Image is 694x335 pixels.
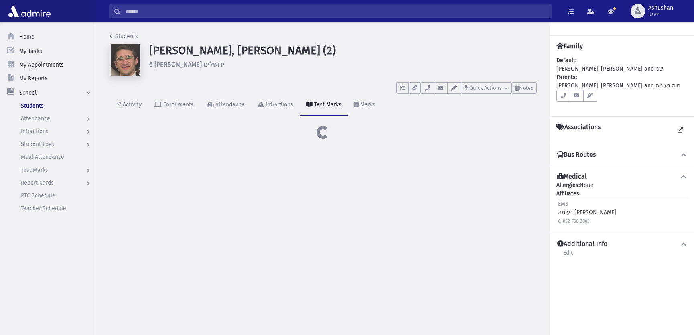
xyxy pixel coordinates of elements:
[19,89,37,96] span: School
[21,128,49,135] span: Infractions
[556,123,601,138] h4: Associations
[148,94,200,116] a: Enrollments
[214,101,245,108] div: Attendance
[109,33,138,40] a: Students
[558,200,616,225] div: נעימה [PERSON_NAME]
[557,240,607,248] h4: Additional Info
[556,42,583,50] h4: Family
[519,85,533,91] span: Notes
[511,82,537,94] button: Notes
[19,61,64,68] span: My Appointments
[673,123,688,138] a: View all Associations
[21,141,54,148] span: Student Logs
[556,74,577,81] b: Parents:
[149,61,537,68] h6: 6 [PERSON_NAME] ירושלים
[149,44,537,57] h1: [PERSON_NAME], [PERSON_NAME] (2)
[19,48,42,55] span: My Tasks
[264,101,293,108] div: Infractions
[557,151,596,159] h4: Bus Routes
[556,173,688,181] button: Medical
[251,94,300,116] a: Infractions
[21,102,44,109] span: Students
[21,192,55,199] span: PTC Schedule
[162,101,194,108] div: Enrollments
[556,57,576,64] b: Default:
[557,173,587,181] h4: Medical
[558,219,590,224] small: C: 052-768-2005
[648,11,673,18] span: User
[558,201,568,207] span: EMS
[648,5,673,11] span: Ashushan
[109,44,141,76] img: w==
[109,32,138,44] nav: breadcrumb
[348,94,382,116] a: Marks
[359,101,375,108] div: Marks
[21,166,48,173] span: Test Marks
[556,240,688,248] button: Additional Info
[461,82,511,94] button: Quick Actions
[121,101,142,108] div: Activity
[21,179,54,186] span: Report Cards
[300,94,348,116] a: Test Marks
[121,4,551,18] input: Search
[556,190,580,197] b: Affiliates:
[556,56,688,110] div: [PERSON_NAME], [PERSON_NAME] and שני [PERSON_NAME], [PERSON_NAME] and חיה נעימה
[556,181,688,227] div: None
[563,248,573,263] a: Edit
[313,101,341,108] div: Test Marks
[6,3,53,19] img: AdmirePro
[21,154,64,160] span: Meal Attendance
[200,94,251,116] a: Attendance
[469,85,502,91] span: Quick Actions
[21,115,50,122] span: Attendance
[556,151,688,159] button: Bus Routes
[556,182,580,189] b: Allergies:
[19,33,34,40] span: Home
[19,75,48,82] span: My Reports
[21,205,66,212] span: Teacher Schedule
[109,94,148,116] a: Activity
